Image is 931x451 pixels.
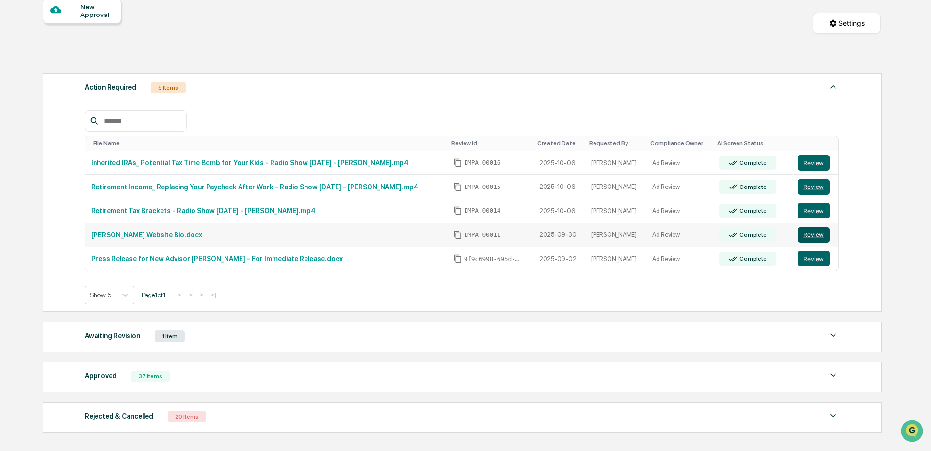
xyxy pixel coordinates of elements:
[537,140,581,147] div: Toggle SortBy
[717,140,788,147] div: Toggle SortBy
[85,329,140,342] div: Awaiting Revision
[68,164,117,171] a: Powered byPylon
[10,20,177,36] p: How can we help?
[453,254,462,263] span: Copy Id
[464,207,501,215] span: IMPA-00014
[33,74,159,84] div: Start new chat
[142,291,166,299] span: Page 1 of 1
[464,255,522,263] span: 9f9c6998-695d-4253-9fda-b5ae0bd1ebcd
[10,123,17,131] div: 🖐️
[646,175,713,199] td: Ad Review
[533,175,585,199] td: 2025-10-06
[585,151,646,175] td: [PERSON_NAME]
[798,203,830,218] button: Review
[80,122,120,132] span: Attestations
[173,291,184,299] button: |<
[798,251,833,266] a: Review
[91,255,343,263] a: Press Release for New Advisor [PERSON_NAME] - For Immediate Release.docx
[738,232,766,238] div: Complete
[33,84,123,92] div: We're available if you need us!
[91,159,409,167] a: Inherited IRAs_ Potential Tax Time Bomb for Your Kids - Radio Show [DATE] - [PERSON_NAME].mp4
[70,123,78,131] div: 🗄️
[798,179,830,195] button: Review
[464,159,501,167] span: IMPA-00016
[10,141,17,149] div: 🔎
[533,247,585,271] td: 2025-09-02
[900,419,926,445] iframe: Open customer support
[738,184,766,190] div: Complete
[800,140,835,147] div: Toggle SortBy
[646,247,713,271] td: Ad Review
[93,140,444,147] div: Toggle SortBy
[533,151,585,175] td: 2025-10-06
[464,231,501,239] span: IMPA-00011
[827,329,839,341] img: caret
[85,81,136,93] div: Action Required
[151,82,186,93] div: 5 Items
[165,77,177,89] button: Start new chat
[80,3,113,18] div: New Approval
[533,223,585,248] td: 2025-09-30
[798,155,830,171] button: Review
[208,291,219,299] button: >|
[646,151,713,175] td: Ad Review
[6,137,65,154] a: 🔎Data Lookup
[91,207,316,215] a: Retirement Tax Brackets - Radio Show [DATE] - [PERSON_NAME].mp4
[589,140,642,147] div: Toggle SortBy
[6,118,66,136] a: 🖐️Preclearance
[650,140,709,147] div: Toggle SortBy
[451,140,530,147] div: Toggle SortBy
[585,175,646,199] td: [PERSON_NAME]
[798,227,830,243] button: Review
[798,227,833,243] a: Review
[738,207,766,214] div: Complete
[827,410,839,421] img: caret
[85,410,153,422] div: Rejected & Cancelled
[10,74,27,92] img: 1746055101610-c473b297-6a78-478c-a979-82029cc54cd1
[798,251,830,266] button: Review
[798,155,833,171] a: Review
[464,183,501,191] span: IMPA-00015
[453,183,462,191] span: Copy Id
[798,203,833,218] a: Review
[96,164,117,171] span: Pylon
[91,183,418,191] a: Retirement Income_ Replacing Your Paycheck After Work - Radio Show [DATE] - [PERSON_NAME].mp4
[186,291,195,299] button: <
[798,179,833,195] a: Review
[827,370,839,381] img: caret
[168,411,206,422] div: 20 Items
[585,223,646,248] td: [PERSON_NAME]
[738,159,766,166] div: Complete
[131,371,170,382] div: 37 Items
[66,118,124,136] a: 🗄️Attestations
[155,330,185,342] div: 1 Item
[585,199,646,223] td: [PERSON_NAME]
[585,247,646,271] td: [PERSON_NAME]
[197,291,207,299] button: >
[453,206,462,215] span: Copy Id
[19,140,61,150] span: Data Lookup
[453,158,462,167] span: Copy Id
[91,231,202,239] a: [PERSON_NAME] Website Bio.docx
[813,13,881,34] button: Settings
[646,223,713,248] td: Ad Review
[827,81,839,93] img: caret
[453,231,462,239] span: Copy Id
[85,370,117,382] div: Approved
[646,199,713,223] td: Ad Review
[19,122,63,132] span: Preclearance
[738,255,766,262] div: Complete
[533,199,585,223] td: 2025-10-06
